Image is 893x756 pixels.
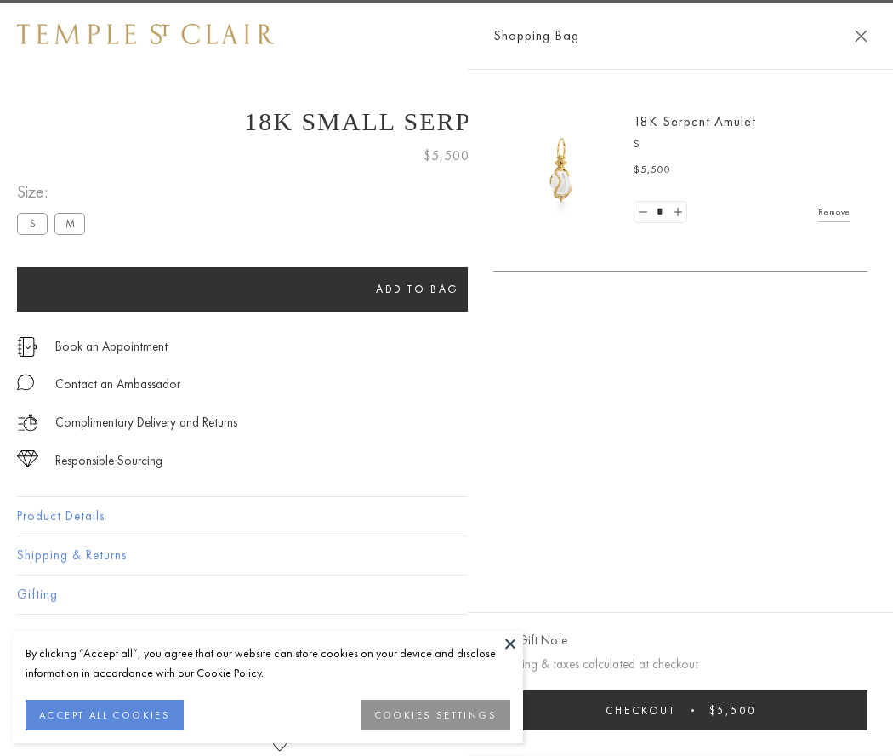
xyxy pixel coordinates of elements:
[818,203,850,221] a: Remove
[17,536,876,575] button: Shipping & Returns
[493,25,579,47] span: Shopping Bag
[55,337,168,356] a: Book an Appointment
[55,450,162,472] div: Responsible Sourcing
[26,700,184,730] button: ACCEPT ALL COOKIES
[17,497,876,535] button: Product Details
[17,337,37,357] img: icon_appointment.svg
[634,162,671,179] span: $5,500
[361,700,510,730] button: COOKIES SETTINGS
[17,107,876,136] h1: 18K Small Serpent Amulet
[668,202,685,223] a: Set quantity to 2
[493,630,567,651] button: Add Gift Note
[855,30,867,43] button: Close Shopping Bag
[55,374,180,395] div: Contact an Ambassador
[17,213,48,234] label: S
[54,213,85,234] label: M
[17,576,876,614] button: Gifting
[634,112,756,130] a: 18K Serpent Amulet
[17,450,38,467] img: icon_sourcing.svg
[17,374,34,391] img: MessageIcon-01_2.svg
[709,703,756,718] span: $5,500
[17,178,92,206] span: Size:
[17,267,818,312] button: Add to bag
[17,412,38,433] img: icon_delivery.svg
[493,654,867,675] p: Shipping & taxes calculated at checkout
[17,24,274,44] img: Temple St. Clair
[634,202,651,223] a: Set quantity to 0
[634,136,850,153] p: S
[376,282,459,296] span: Add to bag
[424,145,469,167] span: $5,500
[26,644,510,683] div: By clicking “Accept all”, you agree that our website can store cookies on your device and disclos...
[606,703,676,718] span: Checkout
[493,690,867,730] button: Checkout $5,500
[55,412,237,433] p: Complimentary Delivery and Returns
[510,119,612,221] img: P51836-E11SERPPV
